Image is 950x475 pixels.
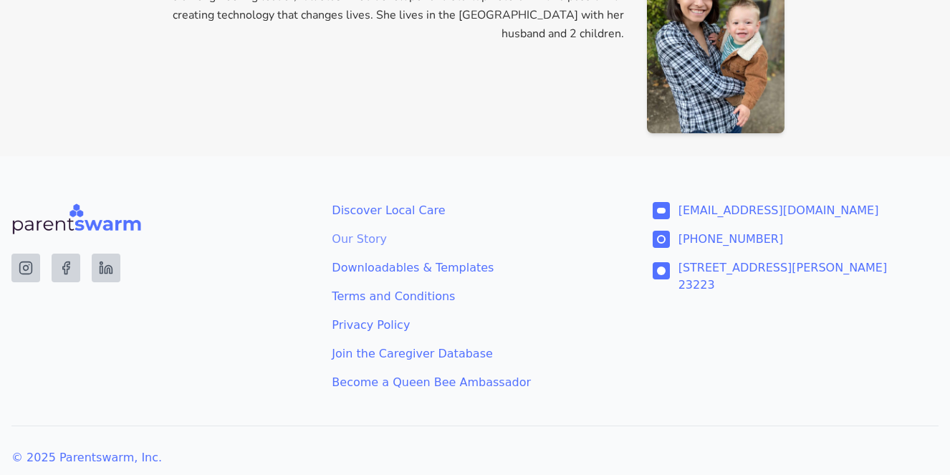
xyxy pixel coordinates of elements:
div: [STREET_ADDRESS][PERSON_NAME] [678,259,888,277]
a: Become a Queen Bee Ambassador [332,374,618,391]
a: Our Story [332,231,618,248]
a: Discover Local Care [332,202,618,219]
a: Privacy Policy [332,317,618,334]
p: © 2025 Parentswarm, Inc. [11,449,939,466]
span: [PHONE_NUMBER] [678,231,784,248]
img: Parentswarm Logo [11,202,142,236]
a: Join the Caregiver Database [332,345,618,363]
span: [EMAIL_ADDRESS][DOMAIN_NAME] [678,202,879,219]
a: Downloadables & Templates [332,259,618,277]
div: 23223 [678,277,888,294]
a: Terms and Conditions [332,288,618,305]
